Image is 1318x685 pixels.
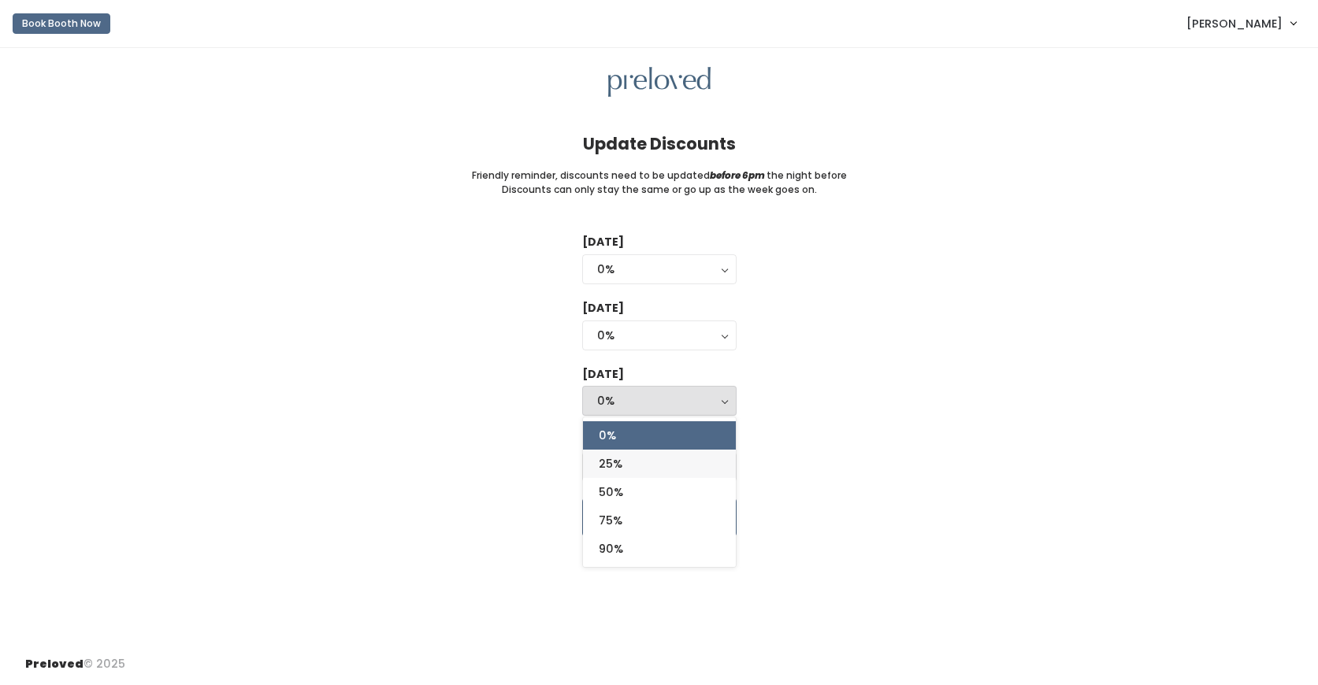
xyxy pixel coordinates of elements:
span: 75% [599,512,622,529]
span: Preloved [25,656,84,672]
small: Friendly reminder, discounts need to be updated the night before [472,168,847,183]
i: before 6pm [710,168,765,182]
label: [DATE] [582,300,624,317]
div: © 2025 [25,643,125,672]
label: [DATE] [582,366,624,383]
a: Book Booth Now [13,6,110,41]
label: [DATE] [582,234,624,250]
small: Discounts can only stay the same or go up as the week goes on. [502,183,817,197]
span: 25% [599,455,622,472]
a: [PERSON_NAME] [1171,6,1312,40]
div: 0% [597,327,722,344]
span: [PERSON_NAME] [1186,15,1283,32]
img: preloved logo [608,67,711,98]
span: 50% [599,483,623,501]
h4: Update Discounts [583,135,736,153]
button: 0% [582,254,737,284]
button: 0% [582,386,737,416]
span: 0% [599,427,616,444]
button: Book Booth Now [13,13,110,34]
div: 0% [597,261,722,278]
span: 90% [599,540,623,557]
button: 0% [582,320,737,350]
div: 0% [597,392,722,409]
